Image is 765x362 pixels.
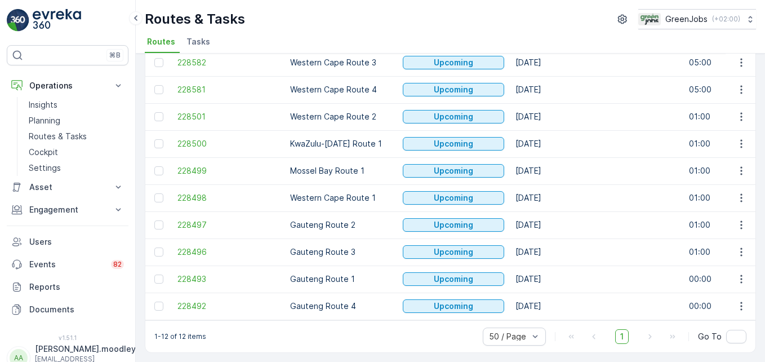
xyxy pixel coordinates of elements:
[403,218,504,232] button: Upcoming
[186,36,210,47] span: Tasks
[7,276,128,298] a: Reports
[7,9,29,32] img: logo
[177,246,279,258] a: 228496
[24,97,128,113] a: Insights
[290,165,392,176] p: Mossel Bay Route 1
[154,193,163,202] div: Toggle Row Selected
[615,329,629,344] span: 1
[29,281,124,293] p: Reports
[154,58,163,67] div: Toggle Row Selected
[177,165,279,176] a: 228499
[29,80,106,91] p: Operations
[698,331,722,342] span: Go To
[403,110,504,123] button: Upcoming
[510,130,683,157] td: [DATE]
[434,111,473,122] p: Upcoming
[29,131,87,142] p: Routes & Tasks
[7,176,128,198] button: Asset
[7,253,128,276] a: Events82
[712,15,740,24] p: ( +02:00 )
[434,84,473,95] p: Upcoming
[403,245,504,259] button: Upcoming
[177,273,279,285] a: 228493
[290,57,392,68] p: Western Cape Route 3
[154,166,163,175] div: Toggle Row Selected
[403,56,504,69] button: Upcoming
[29,259,104,270] p: Events
[177,138,279,149] a: 228500
[177,219,279,231] a: 228497
[510,49,683,76] td: [DATE]
[29,115,60,126] p: Planning
[177,301,279,312] span: 228492
[24,129,128,144] a: Routes & Tasks
[177,57,279,68] a: 228582
[434,192,473,204] p: Upcoming
[434,219,473,231] p: Upcoming
[154,275,163,284] div: Toggle Row Selected
[638,13,661,25] img: Green_Jobs_Logo.png
[434,138,473,149] p: Upcoming
[29,204,106,215] p: Engagement
[145,10,245,28] p: Routes & Tasks
[403,137,504,151] button: Upcoming
[290,246,392,258] p: Gauteng Route 3
[434,57,473,68] p: Upcoming
[638,9,756,29] button: GreenJobs(+02:00)
[290,301,392,312] p: Gauteng Route 4
[154,112,163,121] div: Toggle Row Selected
[35,343,136,355] p: [PERSON_NAME].moodley
[154,220,163,229] div: Toggle Row Selected
[403,191,504,205] button: Upcoming
[29,99,57,111] p: Insights
[154,139,163,148] div: Toggle Row Selected
[154,248,163,257] div: Toggle Row Selected
[290,273,392,285] p: Gauteng Route 1
[7,198,128,221] button: Engagement
[510,293,683,320] td: [DATE]
[29,236,124,248] p: Users
[434,273,473,285] p: Upcoming
[510,266,683,293] td: [DATE]
[7,74,128,97] button: Operations
[29,147,58,158] p: Cockpit
[434,301,473,312] p: Upcoming
[434,165,473,176] p: Upcoming
[7,231,128,253] a: Users
[434,246,473,258] p: Upcoming
[290,111,392,122] p: Western Cape Route 2
[29,162,61,174] p: Settings
[510,103,683,130] td: [DATE]
[109,51,121,60] p: ⌘B
[403,299,504,313] button: Upcoming
[24,113,128,129] a: Planning
[29,182,106,193] p: Asset
[510,184,683,211] td: [DATE]
[177,192,279,204] a: 228498
[403,164,504,178] button: Upcoming
[403,83,504,96] button: Upcoming
[113,260,122,269] p: 82
[290,219,392,231] p: Gauteng Route 2
[33,9,81,32] img: logo_light-DOdMpM7g.png
[665,14,708,25] p: GreenJobs
[290,138,392,149] p: KwaZulu-[DATE] Route 1
[177,84,279,95] a: 228581
[154,85,163,94] div: Toggle Row Selected
[29,304,124,315] p: Documents
[147,36,175,47] span: Routes
[7,298,128,321] a: Documents
[24,160,128,176] a: Settings
[510,157,683,184] td: [DATE]
[290,192,392,204] p: Western Cape Route 1
[7,334,128,341] span: v 1.51.1
[510,76,683,103] td: [DATE]
[177,111,279,122] a: 228501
